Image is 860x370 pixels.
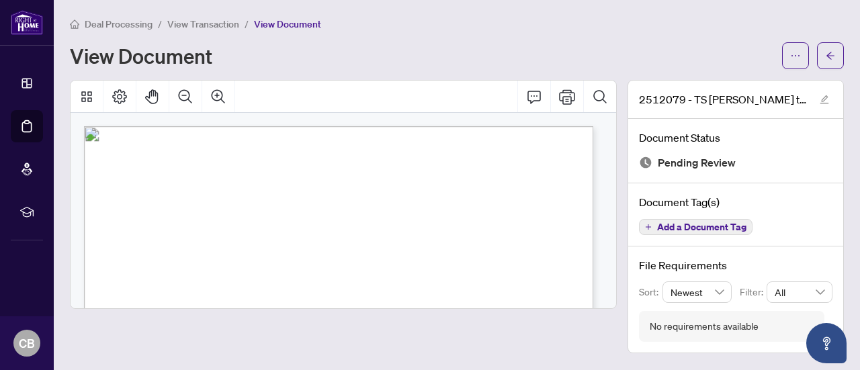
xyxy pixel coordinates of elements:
[70,19,79,29] span: home
[639,194,832,210] h4: Document Tag(s)
[826,51,835,60] span: arrow-left
[671,282,724,302] span: Newest
[790,50,801,61] span: ellipsis
[639,156,652,169] img: Document Status
[639,285,662,299] p: Sort:
[657,222,746,232] span: Add a Document Tag
[775,282,824,302] span: All
[19,334,35,353] span: CB
[658,154,736,172] span: Pending Review
[158,16,162,32] li: /
[167,18,239,30] span: View Transaction
[85,18,153,30] span: Deal Processing
[245,16,249,32] li: /
[645,224,652,230] span: plus
[639,219,752,235] button: Add a Document Tag
[70,45,212,66] h1: View Document
[650,319,759,334] div: No requirements available
[639,130,832,146] h4: Document Status
[639,91,807,107] span: 2512079 - TS [PERSON_NAME] to review.pdf
[806,323,847,363] button: Open asap
[740,285,767,299] p: Filter:
[254,18,321,30] span: View Document
[820,95,829,104] span: edit
[11,10,43,35] img: logo
[639,257,832,273] h4: File Requirements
